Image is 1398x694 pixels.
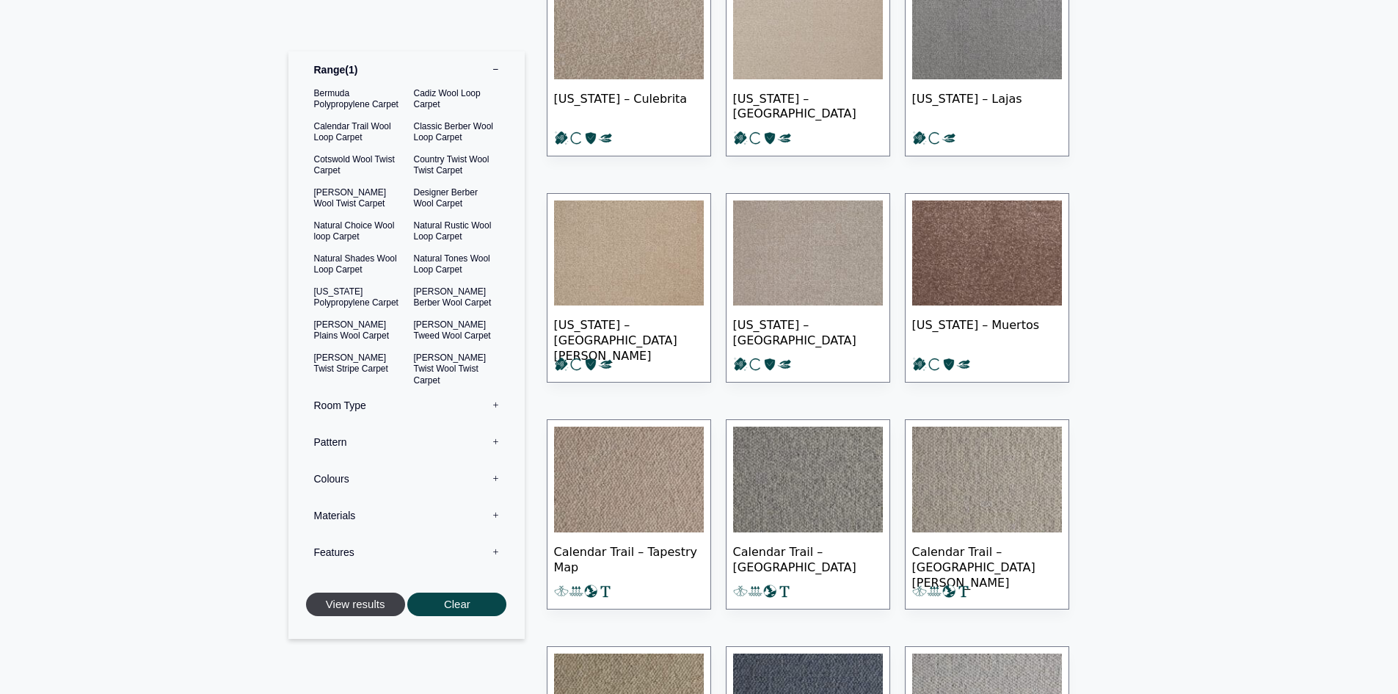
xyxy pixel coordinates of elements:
a: [US_STATE] – [GEOGRAPHIC_DATA][PERSON_NAME] [547,193,711,383]
label: Pattern [299,424,514,460]
a: [US_STATE] – [GEOGRAPHIC_DATA] [726,193,890,383]
a: [US_STATE] – Muertos [905,193,1069,383]
a: Calendar Trail – Tapestry Map [547,419,711,610]
span: Calendar Trail – [GEOGRAPHIC_DATA][PERSON_NAME] [912,532,1062,584]
label: Materials [299,497,514,534]
label: Colours [299,460,514,497]
span: [US_STATE] – [GEOGRAPHIC_DATA][PERSON_NAME] [554,306,704,357]
span: 1 [345,64,357,76]
button: View results [306,593,405,617]
label: Features [299,534,514,571]
span: Calendar Trail – [GEOGRAPHIC_DATA] [733,532,883,584]
a: Calendar Trail – [GEOGRAPHIC_DATA] [726,419,890,610]
label: Room Type [299,387,514,424]
button: Clear [407,593,506,617]
span: [US_STATE] – [GEOGRAPHIC_DATA] [733,306,883,357]
label: Range [299,51,514,88]
span: Calendar Trail – Tapestry Map [554,532,704,584]
span: [US_STATE] – [GEOGRAPHIC_DATA] [733,79,883,131]
span: [US_STATE] – Lajas [912,79,1062,131]
span: [US_STATE] – Culebrita [554,79,704,131]
span: [US_STATE] – Muertos [912,306,1062,357]
a: Calendar Trail – [GEOGRAPHIC_DATA][PERSON_NAME] [905,419,1069,610]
